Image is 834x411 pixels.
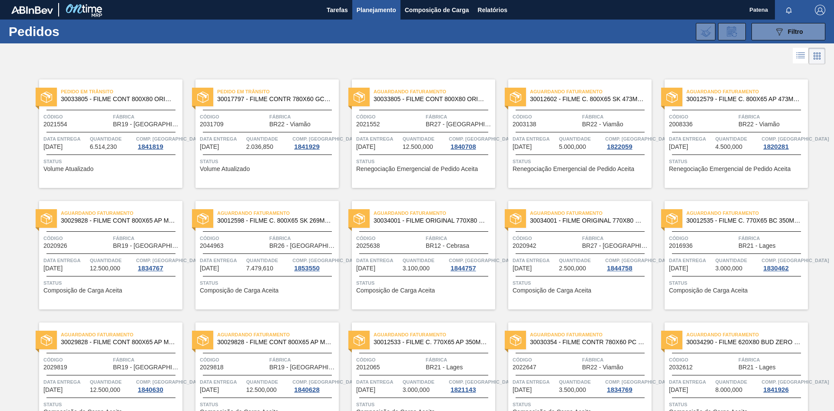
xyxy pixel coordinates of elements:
[246,265,273,272] span: 7.479,610
[582,364,623,371] span: BR22 - Viamão
[686,330,808,339] span: Aguardando Faturamento
[605,256,672,265] span: Comp. Carga
[669,287,748,294] span: Composição de Carga Aceita
[90,387,120,393] span: 12.500,000
[530,209,652,217] span: Aguardando Faturamento
[426,121,493,128] span: BR27 - Nova Minas
[669,387,688,393] span: 17/10/2025
[715,387,742,393] span: 8.000,000
[356,243,380,249] span: 2025638
[356,256,400,265] span: Data Entrega
[669,279,806,287] span: Status
[200,121,224,128] span: 2031709
[327,5,348,15] span: Tarefas
[43,256,88,265] span: Data Entrega
[513,243,536,249] span: 2020942
[696,23,715,40] div: Importar Negociações dos Pedidos
[61,209,182,217] span: Aguardando Faturamento
[669,234,736,243] span: Código
[513,112,580,121] span: Código
[513,287,591,294] span: Composição de Carga Aceita
[669,135,713,143] span: Data Entrega
[530,87,652,96] span: Aguardando Faturamento
[113,112,180,121] span: Fábrica
[669,256,713,265] span: Data Entrega
[374,330,495,339] span: Aguardando Faturamento
[605,143,634,150] div: 1822059
[292,378,360,386] span: Comp. Carga
[246,135,291,143] span: Quantidade
[374,339,488,345] span: 30012533 - FILME C. 770X65 AP 350ML C12 429
[200,243,224,249] span: 2044963
[200,144,219,150] span: 02/10/2025
[43,355,111,364] span: Código
[738,112,806,121] span: Fábrica
[559,135,603,143] span: Quantidade
[136,378,203,386] span: Comp. Carga
[217,209,339,217] span: Aguardando Faturamento
[403,265,430,272] span: 3.100,000
[26,79,182,188] a: statusPedido em Trânsito30033805 - FILME CONT 800X80 ORIG 473 MP C12 429Código2021554FábricaBR19 ...
[356,355,424,364] span: Código
[513,387,532,393] span: 15/10/2025
[669,121,693,128] span: 2008336
[686,209,808,217] span: Aguardando Faturamento
[90,378,134,386] span: Quantidade
[356,378,400,386] span: Data Entrega
[686,87,808,96] span: Aguardando Faturamento
[269,121,311,128] span: BR22 - Viamão
[200,112,267,121] span: Código
[426,364,463,371] span: BR21 - Lages
[403,256,447,265] span: Quantidade
[761,135,806,150] a: Comp. [GEOGRAPHIC_DATA]1820281
[761,135,829,143] span: Comp. Carga
[669,112,736,121] span: Código
[356,135,400,143] span: Data Entrega
[715,265,742,272] span: 3.000,000
[513,256,557,265] span: Data Entrega
[90,135,134,143] span: Quantidade
[136,378,180,393] a: Comp. [GEOGRAPHIC_DATA]1840630
[292,135,337,150] a: Comp. [GEOGRAPHIC_DATA]1841929
[356,387,375,393] span: 15/10/2025
[43,166,93,172] span: Volume Atualizado
[26,201,182,309] a: statusAguardando Faturamento30029828 - FILME CONT 800X65 AP MP 473 C12 429Código2020926FábricaBR1...
[761,378,829,386] span: Comp. Carga
[449,256,493,272] a: Comp. [GEOGRAPHIC_DATA]1844757
[513,355,580,364] span: Código
[374,217,488,224] span: 30034001 - FILME ORIGINAL 770X80 350X12 MP
[43,287,122,294] span: Composição de Carga Aceita
[43,121,67,128] span: 2021554
[788,28,803,35] span: Filtro
[269,243,337,249] span: BR26 - Uberlândia
[669,166,791,172] span: Renegociação Emergencial de Pedido Aceita
[403,144,433,150] span: 12.500,000
[761,265,790,272] div: 1830462
[356,157,493,166] span: Status
[513,234,580,243] span: Código
[761,143,790,150] div: 1820281
[292,265,321,272] div: 1853550
[200,287,278,294] span: Composição de Carga Aceita
[41,92,52,103] img: status
[200,364,224,371] span: 2029818
[669,144,688,150] span: 09/10/2025
[11,6,53,14] img: TNhmsLtSVTkK8tSr43FrP2fwEKptu5GPRR3wAAAABJRU5ErkJggg==
[136,143,165,150] div: 1841819
[405,5,469,15] span: Composição de Carga
[652,201,808,309] a: statusAguardando Faturamento30012535 - FILME C. 770X65 BC 350ML C12 429Código2016936FábricaBR21 -...
[354,335,365,346] img: status
[738,364,776,371] span: BR21 - Lages
[582,355,649,364] span: Fábrica
[686,96,801,102] span: 30012579 - FILME C. 800X65 AP 473ML C12 429
[113,234,180,243] span: Fábrica
[43,135,88,143] span: Data Entrega
[513,135,557,143] span: Data Entrega
[793,48,809,64] div: Visão em Lista
[136,256,180,272] a: Comp. [GEOGRAPHIC_DATA]1834767
[530,330,652,339] span: Aguardando Faturamento
[513,265,532,272] span: 13/10/2025
[354,92,365,103] img: status
[686,339,801,345] span: 30034290 - FILME 620X80 BUD ZERO 350 SLK C8
[559,265,586,272] span: 2.500,000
